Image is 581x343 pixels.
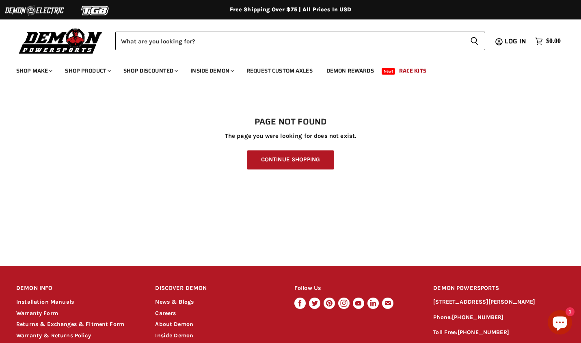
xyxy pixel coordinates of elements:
img: TGB Logo 2 [65,3,126,18]
a: Warranty Form [16,310,58,317]
h1: Page not found [16,117,565,127]
p: Phone: [433,313,565,322]
h2: DEMON POWERSPORTS [433,279,565,298]
a: Continue Shopping [247,150,334,169]
p: Toll Free: [433,328,565,337]
a: Shop Discounted [117,62,183,79]
inbox-online-store-chat: Shopify online store chat [545,310,575,337]
a: [PHONE_NUMBER] [458,329,509,336]
span: $0.00 [546,37,561,45]
a: Demon Rewards [320,62,380,79]
a: [PHONE_NUMBER] [452,314,503,321]
ul: Main menu [10,59,559,79]
h2: DEMON INFO [16,279,140,298]
img: Demon Electric Logo 2 [4,3,65,18]
form: Product [115,32,485,50]
a: Careers [155,310,176,317]
button: Search [464,32,485,50]
a: Inside Demon [155,332,193,339]
a: Log in [501,38,531,45]
h2: DISCOVER DEMON [155,279,279,298]
span: New! [382,68,395,75]
input: Search [115,32,464,50]
a: Returns & Exchanges & Fitment Form [16,321,124,328]
a: Shop Product [59,62,116,79]
p: The page you were looking for does not exist. [16,133,565,139]
a: News & Blogs [155,298,194,305]
a: Inside Demon [184,62,239,79]
a: Installation Manuals [16,298,74,305]
img: Demon Powersports [16,26,105,55]
a: Warranty & Returns Policy [16,332,91,339]
a: About Demon [155,321,193,328]
span: Log in [505,36,526,46]
a: Shop Make [10,62,57,79]
a: $0.00 [531,35,565,47]
p: [STREET_ADDRESS][PERSON_NAME] [433,298,565,307]
a: Race Kits [393,62,432,79]
h2: Follow Us [294,279,418,298]
a: Request Custom Axles [240,62,319,79]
